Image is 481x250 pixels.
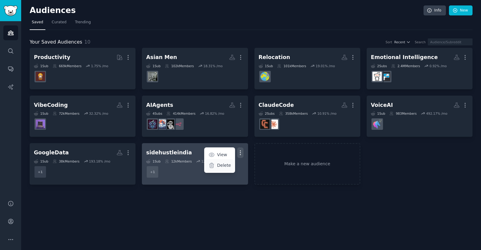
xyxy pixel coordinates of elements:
[386,40,392,44] div: Sort
[146,101,173,109] div: AIAgents
[146,64,161,68] div: 1 Sub
[36,120,45,129] img: vibecoding
[394,40,405,44] span: Recent
[142,48,248,89] a: Asian Men1Sub102kMembers18.31% /moAsianMasculinity
[205,111,224,116] div: 16.82 % /mo
[34,159,48,163] div: 1 Sub
[165,159,192,163] div: 12k Members
[73,18,93,30] a: Trending
[165,64,194,68] div: 102k Members
[75,20,91,25] span: Trending
[30,38,82,46] span: Your Saved Audiences
[371,101,393,109] div: VoiceAI
[415,40,426,44] div: Search
[389,111,417,116] div: 983 Members
[316,64,335,68] div: 19.01 % /mo
[279,111,308,116] div: 358k Members
[426,111,447,116] div: 492.17 % /mo
[89,159,110,163] div: 193.18 % /mo
[277,64,306,68] div: 101k Members
[372,72,382,81] img: emotionalintelligence
[166,111,195,116] div: 414k Members
[146,111,162,116] div: 4 Sub s
[142,143,248,185] a: sidehustleindiaViewDelete1Sub12kMembers12.89% /mo+1
[30,6,424,15] h2: Audiences
[203,64,223,68] div: 18.31 % /mo
[201,159,221,163] div: 12.89 % /mo
[34,166,47,178] div: + 1
[30,96,136,137] a: VibeCoding1Sub72kMembers32.32% /movibecoding
[34,54,70,61] div: Productivity
[367,48,473,89] a: Emotional Intelligence2Subs2.4MMembers0.92% /moADHDemotionalintelligence
[173,120,183,129] img: n8n
[84,39,90,45] span: 10
[30,48,136,89] a: Productivity1Sub669kMembers1.75% /moProductivitycafe
[32,20,43,25] span: Saved
[424,5,446,16] a: Info
[254,143,360,185] a: Make a new audience
[34,64,48,68] div: 1 Sub
[260,72,270,81] img: howislivingthere
[53,64,82,68] div: 669k Members
[142,96,248,137] a: AIAgents4Subs414kMembers16.82% /mon8nAgentsOfAIAI_AgentsBuild_AI_Agents
[260,120,270,129] img: ClaudeCode
[91,64,108,68] div: 1.75 % /mo
[52,20,67,25] span: Curated
[259,54,290,61] div: Relocation
[430,64,447,68] div: 0.92 % /mo
[371,64,387,68] div: 2 Sub s
[217,162,231,169] p: Delete
[367,96,473,137] a: VoiceAI1Sub983Members492.17% /movoice_ai_agents
[317,111,337,116] div: 10.91 % /mo
[146,149,192,156] div: sidehustleindia
[394,40,411,44] button: Recent
[259,101,294,109] div: ClaudeCode
[381,72,390,81] img: ADHD
[217,152,227,158] p: View
[259,111,275,116] div: 2 Sub s
[371,111,385,116] div: 1 Sub
[269,120,278,129] img: ClaudeAI
[146,54,177,61] div: Asian Men
[428,38,473,45] input: Audience/Subreddit
[4,5,18,16] img: GummySearch logo
[53,159,80,163] div: 38k Members
[30,143,136,185] a: GoogleData1Sub38kMembers193.18% /mo+1
[50,18,69,30] a: Curated
[34,111,48,116] div: 1 Sub
[254,48,360,89] a: Relocation1Sub101kMembers19.01% /mohowislivingthere
[34,149,69,156] div: GoogleData
[156,120,166,129] img: AI_Agents
[146,166,159,178] div: + 1
[205,149,234,161] a: View
[254,96,360,137] a: ClaudeCode2Subs358kMembers10.91% /moClaudeAIClaudeCode
[34,101,68,109] div: VibeCoding
[449,5,473,16] a: New
[30,18,45,30] a: Saved
[148,120,157,129] img: Build_AI_Agents
[165,120,174,129] img: AgentsOfAI
[148,72,157,81] img: AsianMasculinity
[371,54,438,61] div: Emotional Intelligence
[146,159,161,163] div: 1 Sub
[372,120,382,129] img: voice_ai_agents
[53,111,80,116] div: 72k Members
[36,72,45,81] img: Productivitycafe
[89,111,108,116] div: 32.32 % /mo
[391,64,420,68] div: 2.4M Members
[259,64,273,68] div: 1 Sub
